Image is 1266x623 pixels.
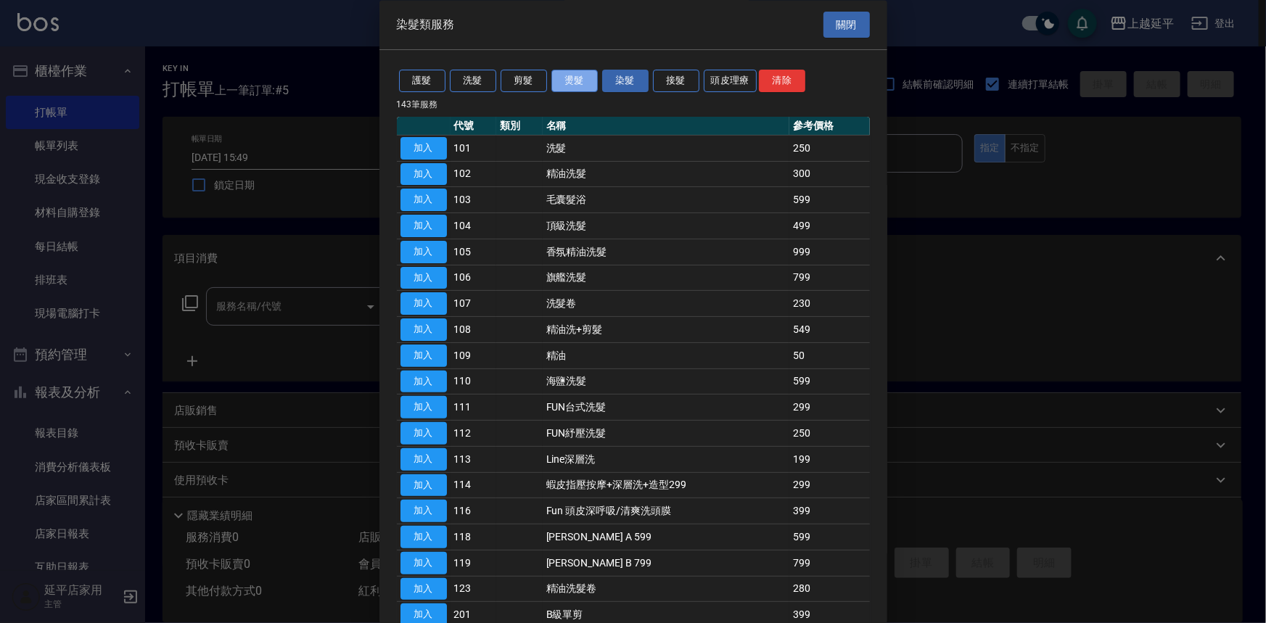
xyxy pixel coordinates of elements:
button: 加入 [400,423,447,445]
td: 111 [451,395,497,421]
button: 加入 [400,500,447,523]
td: 精油洗髮卷 [543,577,790,603]
td: 洗髮 [543,136,790,162]
td: 250 [789,136,869,162]
td: 精油洗髮 [543,162,790,188]
th: 參考價格 [789,117,869,136]
td: 105 [451,239,497,265]
td: 112 [451,421,497,447]
td: 香氛精油洗髮 [543,239,790,265]
td: 300 [789,162,869,188]
td: 118 [451,524,497,550]
td: 101 [451,136,497,162]
td: 110 [451,369,497,395]
td: 旗艦洗髮 [543,265,790,292]
button: 加入 [400,474,447,497]
td: 299 [789,395,869,421]
td: 199 [789,447,869,473]
td: 海鹽洗髮 [543,369,790,395]
td: Fun 頭皮深呼吸/清爽洗頭膜 [543,498,790,524]
td: 599 [789,369,869,395]
td: Line深層洗 [543,447,790,473]
button: 加入 [400,319,447,342]
th: 名稱 [543,117,790,136]
th: 類別 [496,117,543,136]
td: 蝦皮指壓按摩+深層洗+造型299 [543,473,790,499]
td: 250 [789,421,869,447]
button: 清除 [759,70,805,93]
td: 106 [451,265,497,292]
button: 加入 [400,189,447,212]
td: 599 [789,187,869,213]
p: 143 筆服務 [397,98,870,111]
button: 洗髮 [450,70,496,93]
span: 染髮類服務 [397,17,455,32]
td: 114 [451,473,497,499]
button: 接髮 [653,70,699,93]
td: FUN台式洗髮 [543,395,790,421]
button: 剪髮 [501,70,547,93]
button: 護髮 [399,70,445,93]
button: 加入 [400,293,447,315]
td: 113 [451,447,497,473]
td: 549 [789,317,869,343]
button: 加入 [400,344,447,367]
td: 280 [789,577,869,603]
button: 加入 [400,241,447,263]
td: 頂級洗髮 [543,213,790,239]
button: 染髮 [602,70,649,93]
button: 加入 [400,552,447,574]
td: 599 [789,524,869,550]
td: 102 [451,162,497,188]
td: 799 [789,265,869,292]
th: 代號 [451,117,497,136]
button: 加入 [400,397,447,419]
td: 230 [789,291,869,317]
td: 399 [789,498,869,524]
button: 加入 [400,215,447,238]
td: 103 [451,187,497,213]
td: 毛囊髮浴 [543,187,790,213]
td: 104 [451,213,497,239]
button: 加入 [400,448,447,471]
button: 加入 [400,578,447,601]
td: 107 [451,291,497,317]
button: 燙髮 [551,70,598,93]
td: FUN紓壓洗髮 [543,421,790,447]
td: 洗髮卷 [543,291,790,317]
button: 加入 [400,267,447,289]
td: 精油洗+剪髮 [543,317,790,343]
td: [PERSON_NAME] A 599 [543,524,790,550]
td: 108 [451,317,497,343]
button: 關閉 [823,12,870,38]
button: 頭皮理療 [704,70,757,93]
td: 精油 [543,343,790,369]
td: 50 [789,343,869,369]
td: 109 [451,343,497,369]
td: 116 [451,498,497,524]
button: 加入 [400,527,447,549]
button: 加入 [400,137,447,160]
button: 加入 [400,371,447,393]
td: [PERSON_NAME] B 799 [543,550,790,577]
td: 499 [789,213,869,239]
td: 299 [789,473,869,499]
td: 799 [789,550,869,577]
td: 119 [451,550,497,577]
td: 123 [451,577,497,603]
td: 999 [789,239,869,265]
button: 加入 [400,163,447,186]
